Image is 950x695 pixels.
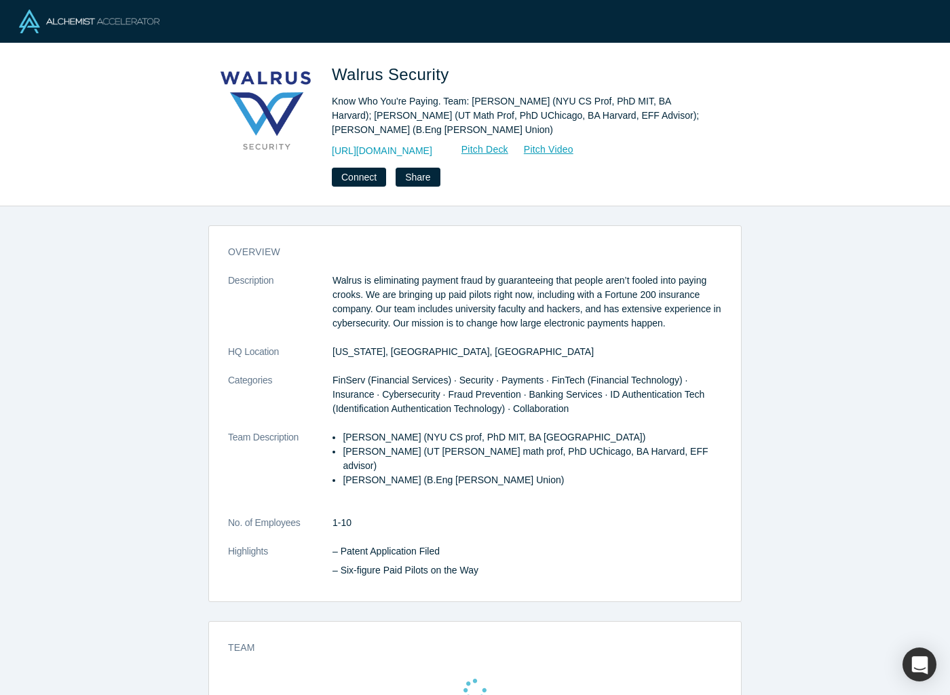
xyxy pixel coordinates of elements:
h3: overview [228,245,703,259]
span: FinServ (Financial Services) · Security · Payments · FinTech (Financial Technology) · Insurance ·... [332,375,704,414]
div: Know Who You're Paying. Team: [PERSON_NAME] (NYU CS Prof, PhD MIT, BA Harvard); [PERSON_NAME] (UT... [332,94,712,137]
dt: Description [228,274,332,345]
a: Pitch Video [509,142,574,157]
dd: 1-10 [332,516,722,530]
dt: Categories [228,373,332,430]
span: Walrus Security [332,65,454,83]
h3: Team [228,641,703,655]
dt: HQ Location [228,345,332,373]
dt: No. of Employees [228,516,332,544]
button: Connect [332,168,386,187]
p: Walrus is eliminating payment fraud by guaranteeing that people aren’t fooled into paying crooks.... [332,274,722,331]
a: Pitch Deck [446,142,509,157]
p: – Six-figure Paid Pilots on the Way [332,563,722,578]
dt: Highlights [228,544,332,592]
p: [PERSON_NAME] (B.Eng [PERSON_NAME] Union) [343,473,722,487]
a: [URL][DOMAIN_NAME] [332,144,432,158]
img: Alchemist Logo [19,10,159,33]
img: Walrus Security's Logo [218,62,313,157]
button: Share [396,168,440,187]
p: [PERSON_NAME] (NYU CS prof, PhD MIT, BA [GEOGRAPHIC_DATA]) [343,430,722,445]
dd: [US_STATE], [GEOGRAPHIC_DATA], [GEOGRAPHIC_DATA] [332,345,722,359]
p: [PERSON_NAME] (UT [PERSON_NAME] math prof, PhD UChicago, BA Harvard, EFF advisor) [343,445,722,473]
p: – Patent Application Filed [332,544,722,559]
dt: Team Description [228,430,332,516]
